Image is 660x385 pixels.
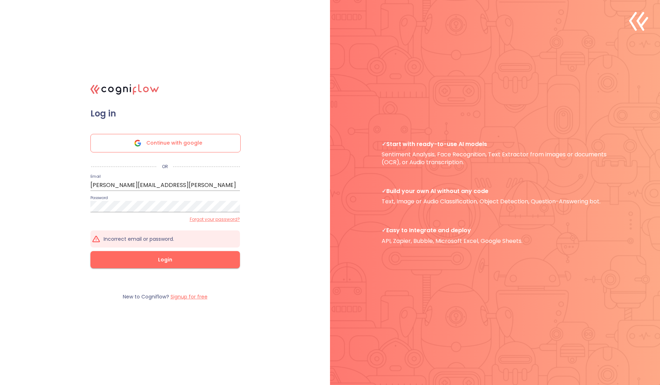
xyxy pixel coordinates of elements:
label: Forgot your password? [190,217,240,222]
span: Log in [90,108,240,119]
span: Continue with google [146,134,202,152]
b: ✓ [382,226,386,234]
label: Email [90,174,100,178]
span: Login [102,255,229,264]
b: ✓ [382,187,386,195]
p: Sentiment Analysis, Face Recognition, Text Extractor from images or documents (OCR), or Audio tra... [382,140,608,166]
span: Start with ready-to-use AI models [382,140,608,148]
span: Build your own AI without any code [382,187,608,195]
div: Continue with google [90,134,241,152]
p: New to Cogniflow? [123,293,208,300]
p: API, Zapier, Bubble, Microsoft Excel, Google Sheets. [382,227,608,245]
b: ✓ [382,140,386,148]
button: Login [90,251,240,268]
label: Signup for free [171,293,208,300]
p: Text, Image or Audio Classification, Object Detection, Question-Answering bot. [382,187,608,205]
label: Password [90,196,108,199]
p: OR [157,164,173,170]
span: Easy to Integrate and deploy [382,227,608,234]
p: Incorrect email or password. [104,236,174,243]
